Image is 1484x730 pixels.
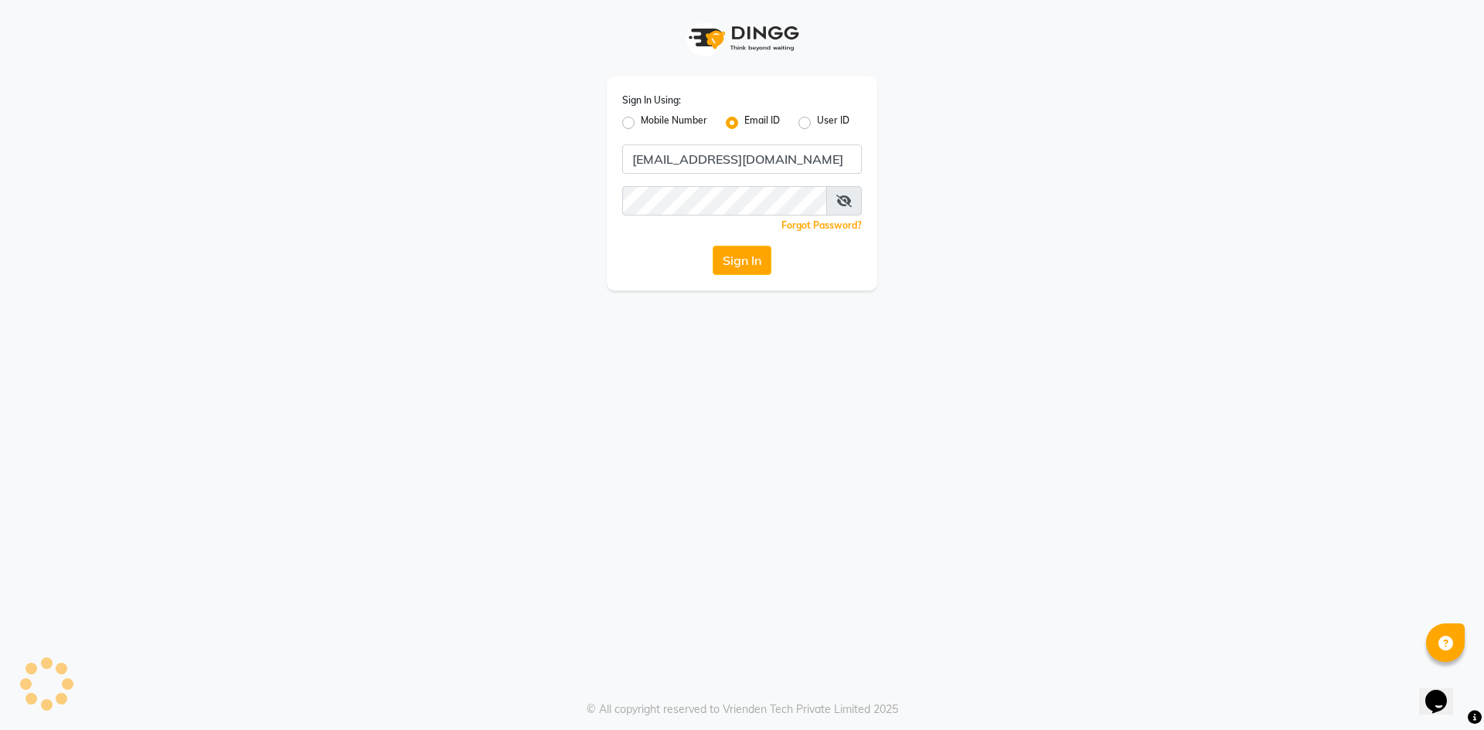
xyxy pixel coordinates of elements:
[817,114,849,132] label: User ID
[622,93,681,107] label: Sign In Using:
[744,114,780,132] label: Email ID
[622,186,827,216] input: Username
[781,219,862,231] a: Forgot Password?
[622,144,862,174] input: Username
[1419,668,1469,715] iframe: chat widget
[680,15,804,61] img: logo1.svg
[641,114,707,132] label: Mobile Number
[713,246,771,275] button: Sign In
